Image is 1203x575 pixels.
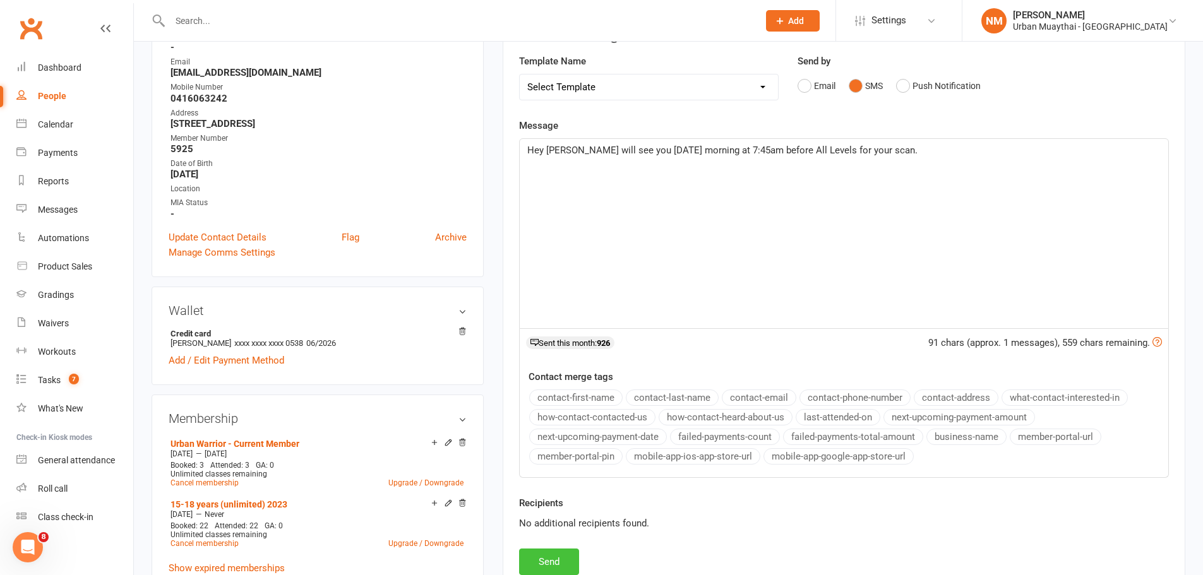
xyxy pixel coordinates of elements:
span: GA: 0 [256,461,274,470]
a: Payments [16,139,133,167]
button: mobile-app-ios-app-store-url [626,448,760,465]
label: Contact merge tags [529,369,613,384]
button: failed-payments-count [670,429,780,445]
a: What's New [16,394,133,423]
span: [DATE] [171,449,193,458]
span: 8 [39,532,49,542]
div: [PERSON_NAME] [1013,9,1168,21]
div: Class check-in [38,512,93,522]
button: next-upcoming-payment-date [529,429,667,445]
button: Send [519,548,579,575]
span: Attended: 3 [210,461,249,470]
div: Product Sales [38,261,92,271]
strong: [DATE] [171,169,467,180]
div: NM [981,8,1007,33]
a: Archive [435,230,467,245]
label: Template Name [519,54,586,69]
button: last-attended-on [796,409,880,425]
a: Messages [16,196,133,224]
span: Booked: 3 [171,461,204,470]
span: Unlimited classes remaining [171,530,267,539]
div: MIA Status [171,197,467,209]
a: Dashboard [16,54,133,82]
span: GA: 0 [265,521,283,530]
strong: 926 [597,338,610,348]
input: Search... [166,12,750,30]
a: Calendar [16,110,133,139]
li: [PERSON_NAME] [169,327,467,350]
a: Cancel membership [171,539,239,548]
span: Booked: 22 [171,521,208,530]
a: Cancel membership [171,478,239,487]
strong: 0416063242 [171,93,467,104]
div: Gradings [38,290,74,300]
button: business-name [926,429,1007,445]
div: Urban Muaythai - [GEOGRAPHIC_DATA] [1013,21,1168,32]
div: Dashboard [38,62,81,73]
div: Date of Birth [171,158,467,170]
button: Add [766,10,820,32]
a: General attendance kiosk mode [16,446,133,475]
span: Settings [871,6,906,35]
div: Payments [38,148,78,158]
span: [DATE] [171,510,193,519]
button: next-upcoming-payment-amount [883,409,1035,425]
a: Tasks 7 [16,366,133,394]
div: General attendance [38,455,115,465]
div: No additional recipients found. [519,516,1169,531]
label: Send by [798,54,830,69]
a: Show expired memberships [169,562,285,574]
h3: Wallet [169,304,467,317]
div: Workouts [38,347,76,357]
span: 7 [69,374,79,384]
a: Automations [16,224,133,252]
div: 91 chars (approx. 1 messages), 559 chars remaining. [928,335,1162,350]
div: Mobile Number [171,81,467,93]
a: Product Sales [16,252,133,281]
button: mobile-app-google-app-store-url [763,448,914,465]
button: contact-last-name [626,389,719,406]
h3: Membership [169,412,467,425]
div: Member Number [171,133,467,145]
span: Attended: 22 [215,521,258,530]
div: Roll call [38,483,68,494]
strong: [STREET_ADDRESS] [171,118,467,129]
h3: New Message [519,24,1169,44]
a: Flag [342,230,359,245]
div: Reports [38,176,69,186]
div: Tasks [38,375,61,385]
div: Waivers [38,318,69,328]
div: Messages [38,205,78,215]
a: Upgrade / Downgrade [388,539,464,548]
a: Upgrade / Downgrade [388,478,464,487]
strong: - [171,42,467,53]
a: Gradings [16,281,133,309]
div: Location [171,183,467,195]
button: Push Notification [896,74,981,98]
a: Waivers [16,309,133,338]
button: contact-phone-number [799,389,911,406]
button: failed-payments-total-amount [783,429,923,445]
strong: 5925 [171,143,467,155]
button: SMS [849,74,883,98]
div: Calendar [38,119,73,129]
a: Urban Warrior - Current Member [171,439,299,449]
button: Email [798,74,835,98]
div: Automations [38,233,89,243]
button: how-contact-contacted-us [529,409,655,425]
div: Address [171,107,467,119]
a: People [16,82,133,110]
div: — [167,509,467,519]
div: What's New [38,403,83,413]
button: what-contact-interested-in [1002,389,1128,406]
label: Message [519,118,558,133]
a: Workouts [16,338,133,366]
button: member-portal-url [1010,429,1101,445]
span: xxxx xxxx xxxx 0538 [234,338,303,348]
a: Update Contact Details [169,230,266,245]
a: Class kiosk mode [16,503,133,531]
span: Add [788,16,804,26]
button: member-portal-pin [529,448,623,465]
span: Never [205,510,224,519]
label: Recipients [519,495,563,511]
